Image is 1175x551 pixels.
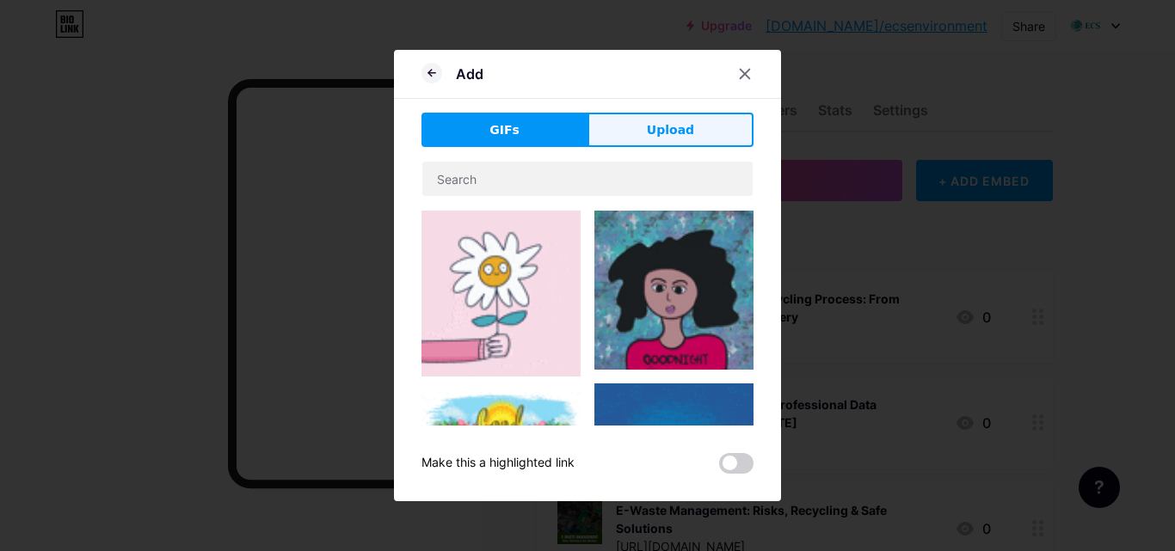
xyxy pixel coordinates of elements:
button: Upload [587,113,754,147]
img: Gihpy [594,383,754,505]
span: Upload [647,121,694,139]
button: GIFs [421,113,587,147]
span: GIFs [489,121,520,139]
img: Gihpy [594,211,754,370]
img: Gihpy [421,390,581,486]
input: Search [422,162,753,196]
img: Gihpy [421,211,581,377]
div: Add [456,64,483,84]
div: Make this a highlighted link [421,453,575,474]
